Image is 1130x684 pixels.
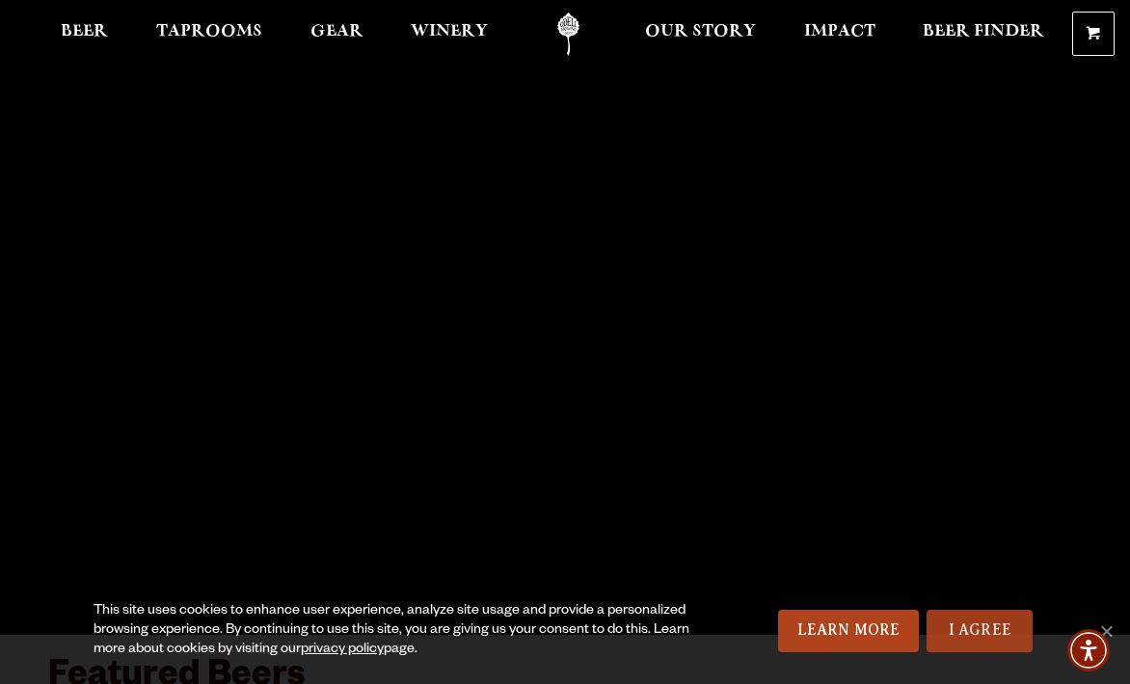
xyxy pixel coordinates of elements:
a: Learn More [778,610,920,652]
a: privacy policy [301,643,384,658]
span: Our Story [645,24,756,39]
a: Winery [398,13,500,56]
a: I Agree [927,610,1033,652]
span: Winery [411,24,488,39]
a: Impact [792,13,888,56]
a: Odell Home [532,13,605,56]
a: Our Story [632,13,768,56]
div: Accessibility Menu [1067,629,1110,671]
a: Gear [298,13,376,56]
a: Taprooms [144,13,275,56]
span: Beer [61,24,108,39]
span: Beer Finder [923,24,1044,39]
span: Gear [310,24,363,39]
a: Beer [48,13,121,56]
a: Beer Finder [910,13,1057,56]
div: This site uses cookies to enhance user experience, analyze site usage and provide a personalized ... [94,602,713,660]
span: Taprooms [156,24,262,39]
span: Impact [804,24,875,39]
